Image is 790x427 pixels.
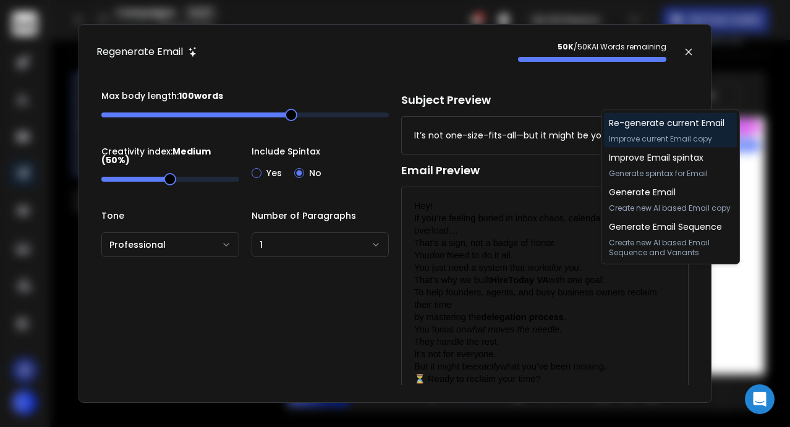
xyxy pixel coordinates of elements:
span: That’s why we built [414,275,491,285]
p: Create new AI based Email Sequence and Variants [609,238,732,258]
p: / 50K AI Words remaining [518,42,666,52]
button: 1 [252,232,389,257]
span: by mastering the [414,312,481,322]
span: need to do it all. [449,250,513,260]
p: Improve current Email copy [609,134,724,144]
strong: 50K [558,41,574,52]
label: Number of Paragraphs [252,211,389,220]
span: what moves the needle. [466,324,562,334]
h1: Subject Preview [401,91,689,109]
label: Creativity index: [101,147,239,164]
label: Yes [266,169,282,177]
h1: Improve Email spintax [609,151,708,164]
span: Hey! [414,201,433,211]
span: But it might be [414,361,472,371]
button: Professional [101,232,239,257]
span: . [564,312,566,322]
span: . [579,263,582,273]
span: That’s a sign, not a badge of honor. [414,238,556,248]
span: If you’re feeling buried in inbox chaos, calendar invites, or task overload… [414,213,666,235]
label: Max body length: [101,91,389,100]
span: ⏳ Ready to reclaim your time? [414,374,541,384]
h1: Generate Email [609,186,731,198]
span: They handle the rest. [414,337,499,347]
h1: Email Preview [401,162,689,179]
h1: Regenerate Email [96,44,183,59]
span: You [414,250,430,260]
h1: Generate Email Sequence [609,221,732,233]
div: It’s not one-size-fits-all—but it might be your size [414,129,629,142]
span: To help founders, agents, and busy business owners reclaim their time [414,287,660,310]
span: what you’ve been missing. [500,361,606,371]
label: Tone [101,211,239,220]
div: Open Intercom Messenger [745,384,775,414]
p: Create new AI based Email copy [609,203,731,213]
h1: Re-generate current Email [609,117,724,129]
p: Generate spintax for Email [609,169,708,179]
label: No [309,169,321,177]
a: HireToday VA [491,275,549,285]
span: for you [551,263,579,273]
span: It’s not for everyone. [414,349,496,359]
span: don’t [430,250,449,260]
span: exactly [472,361,501,371]
span: You focus on [414,324,466,334]
strong: 100 words [179,90,223,102]
strong: Medium (50%) [101,145,213,166]
span: with one goal: [549,275,605,285]
span: delegation process [481,312,564,322]
label: Include Spintax [252,147,389,156]
span: You just need a system that works [414,263,551,273]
